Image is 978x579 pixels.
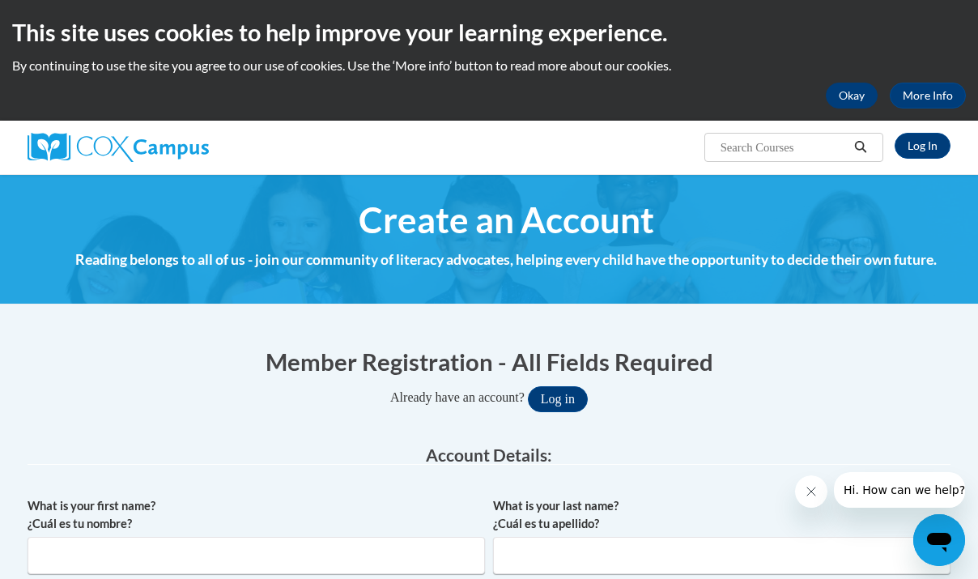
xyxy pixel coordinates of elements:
[12,16,966,49] h2: This site uses cookies to help improve your learning experience.
[359,198,654,241] span: Create an Account
[493,497,950,533] label: What is your last name? ¿Cuál es tu apellido?
[834,472,965,508] iframe: Message from company
[28,497,485,533] label: What is your first name? ¿Cuál es tu nombre?
[28,537,485,574] input: Metadata input
[826,83,878,109] button: Okay
[913,514,965,566] iframe: Button to launch messaging window
[528,386,588,412] button: Log in
[28,345,950,378] h1: Member Registration - All Fields Required
[895,133,950,159] a: Log In
[719,138,848,157] input: Search Courses
[390,390,525,404] span: Already have an account?
[426,445,552,465] span: Account Details:
[12,57,966,75] p: By continuing to use the site you agree to our use of cookies. Use the ‘More info’ button to read...
[848,138,873,157] button: Search
[45,249,967,270] h4: Reading belongs to all of us - join our community of literacy advocates, helping every child have...
[493,537,950,574] input: Metadata input
[28,133,209,162] img: Cox Campus
[795,475,827,508] iframe: Close message
[890,83,966,109] a: More Info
